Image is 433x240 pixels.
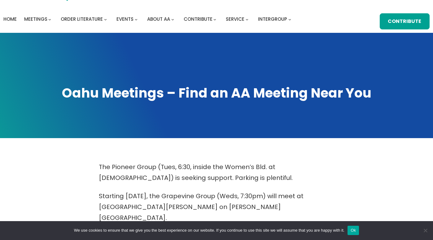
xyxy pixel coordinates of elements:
button: Intergroup submenu [288,18,291,20]
span: We use cookies to ensure that we give you the best experience on our website. If you continue to ... [74,227,344,233]
button: Contribute submenu [213,18,216,20]
p: Starting [DATE], the Grapevine Group (Weds, 7:30pm) will meet at [GEOGRAPHIC_DATA][PERSON_NAME] o... [99,191,334,223]
span: Intergroup [258,16,287,22]
a: Events [116,15,133,24]
button: Meetings submenu [48,18,51,20]
span: Meetings [24,16,47,22]
a: About AA [147,15,170,24]
button: Ok [348,226,359,235]
span: No [422,227,428,233]
h1: Oahu Meetings – Find an AA Meeting Near You [6,84,427,102]
a: Intergroup [258,15,287,24]
span: About AA [147,16,170,22]
a: Contribute [184,15,212,24]
a: Meetings [24,15,47,24]
a: Contribute [380,13,430,29]
a: Service [226,15,244,24]
nav: Intergroup [3,15,293,24]
span: Service [226,16,244,22]
p: The Pioneer Group (Tues, 6:30, inside the Women’s Bld. at [DEMOGRAPHIC_DATA]) is seeking support.... [99,162,334,183]
button: Events submenu [135,18,138,20]
button: Order Literature submenu [104,18,107,20]
a: Home [3,15,17,24]
span: Order Literature [61,16,103,22]
span: Home [3,16,17,22]
span: Events [116,16,133,22]
button: Service submenu [246,18,248,20]
button: About AA submenu [171,18,174,20]
span: Contribute [184,16,212,22]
